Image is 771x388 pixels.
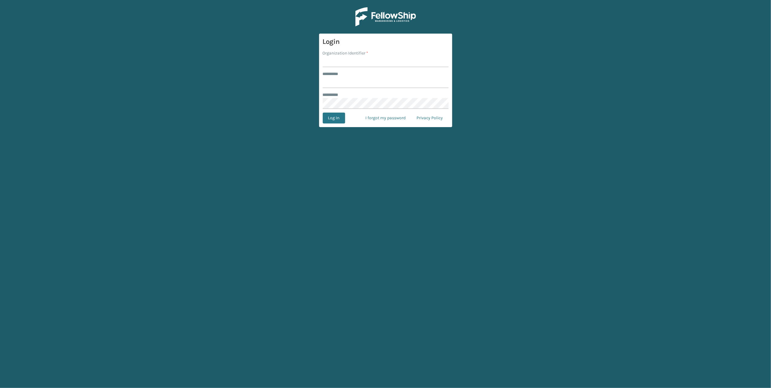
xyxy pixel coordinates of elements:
button: Log In [323,113,345,123]
a: Privacy Policy [411,113,449,123]
label: Organization Identifier [323,50,368,56]
a: I forgot my password [360,113,411,123]
img: Logo [355,7,416,26]
h3: Login [323,37,449,46]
